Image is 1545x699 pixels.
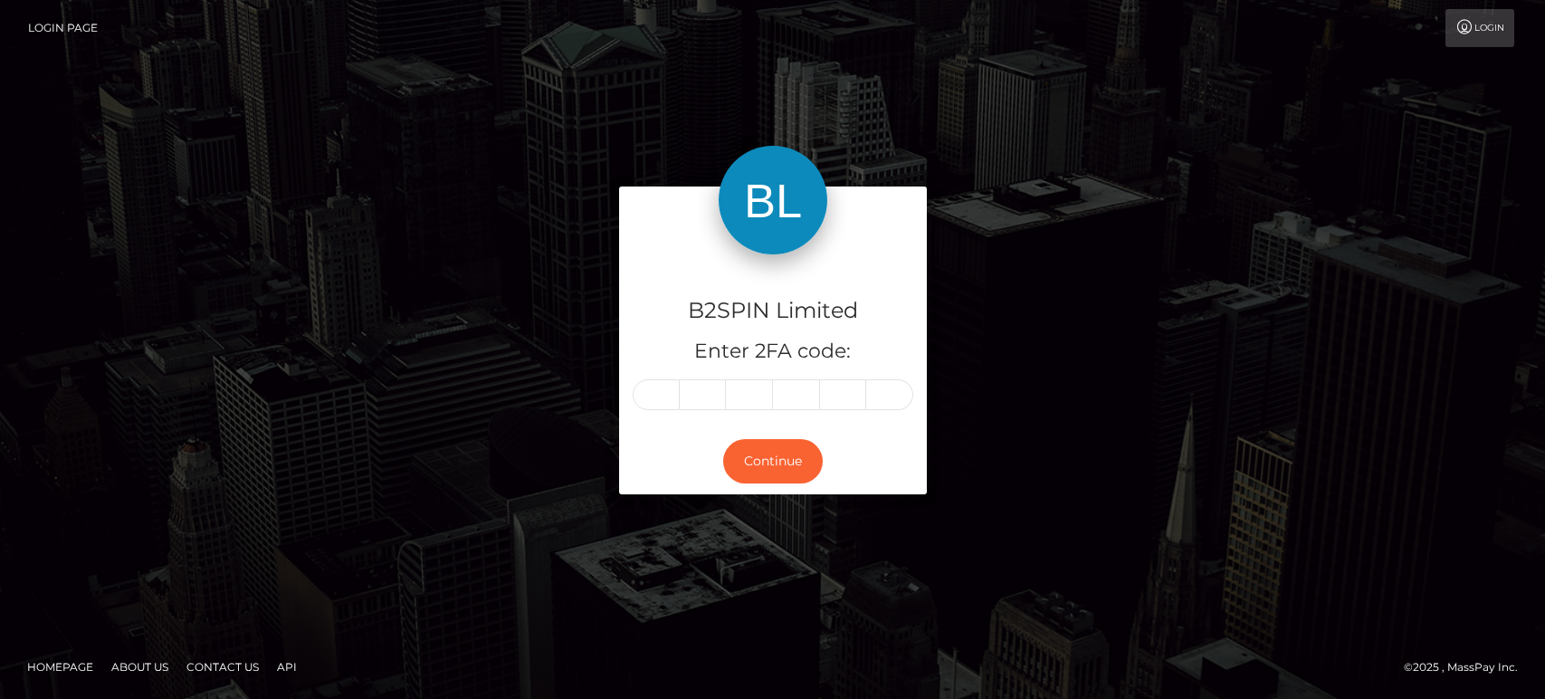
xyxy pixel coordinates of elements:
img: B2SPIN Limited [719,146,827,254]
a: API [270,653,304,681]
a: Homepage [20,653,100,681]
a: Login [1445,9,1514,47]
a: About Us [104,653,176,681]
div: © 2025 , MassPay Inc. [1404,657,1531,677]
h5: Enter 2FA code: [633,338,913,366]
h4: B2SPIN Limited [633,295,913,327]
a: Login Page [28,9,98,47]
a: Contact Us [179,653,266,681]
button: Continue [723,439,823,484]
